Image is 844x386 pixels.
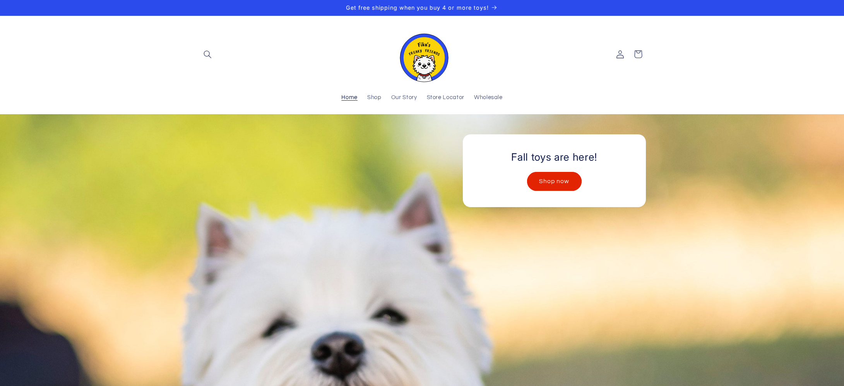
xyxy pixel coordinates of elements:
span: Home [341,94,358,101]
img: Fika's Freaky Friends [395,27,449,82]
a: Fika's Freaky Friends [392,24,452,85]
span: Wholesale [474,94,503,101]
a: Store Locator [422,89,469,106]
h2: Fall toys are here! [511,151,597,164]
a: Home [337,89,363,106]
span: Shop [367,94,382,101]
span: Store Locator [427,94,464,101]
span: Our Story [391,94,417,101]
a: Our Story [386,89,422,106]
span: Get free shipping when you buy 4 or more toys! [346,4,489,11]
a: Wholesale [469,89,507,106]
a: Shop now [527,172,581,191]
a: Shop [362,89,386,106]
summary: Search [199,45,216,63]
